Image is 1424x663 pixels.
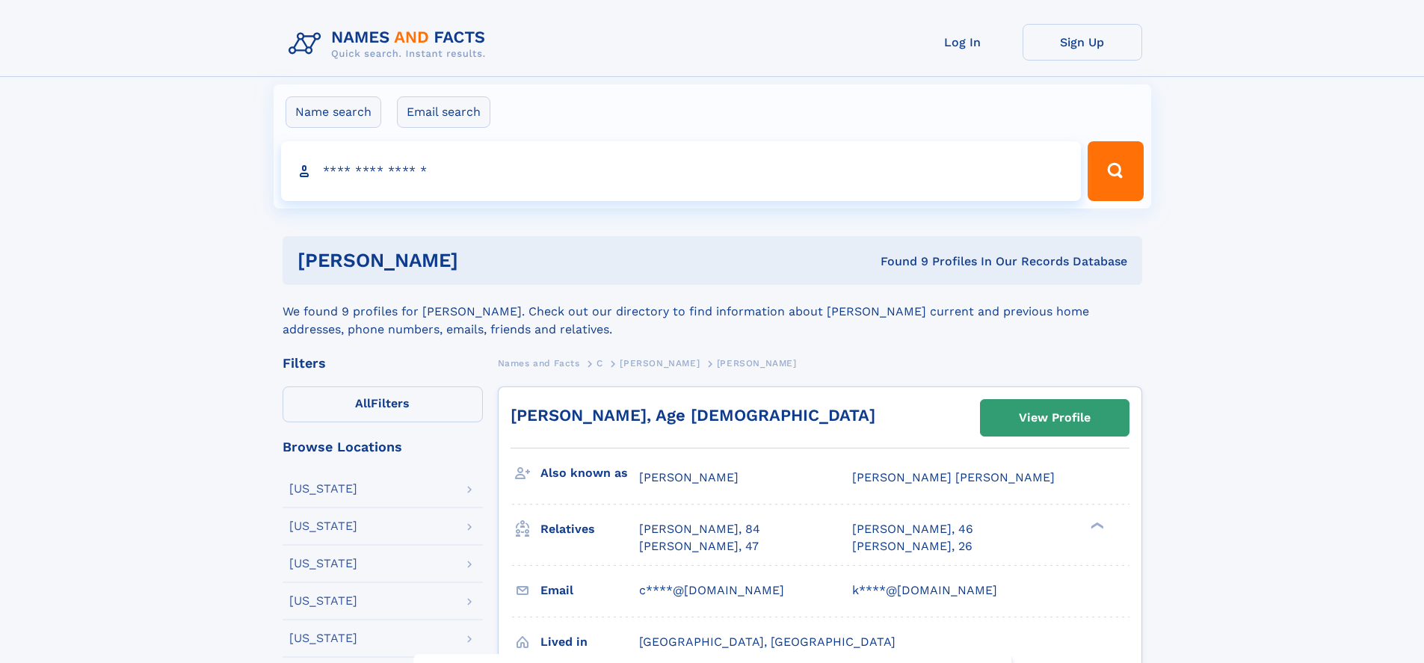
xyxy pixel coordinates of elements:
div: [US_STATE] [289,483,357,495]
a: Log In [903,24,1023,61]
div: We found 9 profiles for [PERSON_NAME]. Check out our directory to find information about [PERSON_... [283,285,1142,339]
span: [PERSON_NAME] [639,470,739,484]
a: [PERSON_NAME], Age [DEMOGRAPHIC_DATA] [511,406,875,425]
div: [US_STATE] [289,595,357,607]
a: [PERSON_NAME], 46 [852,521,973,537]
span: [GEOGRAPHIC_DATA], [GEOGRAPHIC_DATA] [639,635,896,649]
h3: Also known as [540,460,639,486]
h3: Relatives [540,516,639,542]
span: C [597,358,603,368]
label: Name search [286,96,381,128]
img: Logo Names and Facts [283,24,498,64]
div: Found 9 Profiles In Our Records Database [669,253,1127,270]
label: Email search [397,96,490,128]
div: [US_STATE] [289,558,357,570]
h3: Email [540,578,639,603]
a: [PERSON_NAME] [620,354,700,372]
a: View Profile [981,400,1129,436]
input: search input [281,141,1082,201]
a: [PERSON_NAME], 84 [639,521,760,537]
div: View Profile [1019,401,1091,435]
div: [US_STATE] [289,632,357,644]
span: All [355,396,371,410]
div: Browse Locations [283,440,483,454]
span: [PERSON_NAME] [PERSON_NAME] [852,470,1055,484]
a: Sign Up [1023,24,1142,61]
span: [PERSON_NAME] [717,358,797,368]
button: Search Button [1088,141,1143,201]
a: C [597,354,603,372]
h1: [PERSON_NAME] [298,251,670,270]
a: [PERSON_NAME], 47 [639,538,759,555]
span: [PERSON_NAME] [620,358,700,368]
a: Names and Facts [498,354,580,372]
div: ❯ [1087,521,1105,531]
h3: Lived in [540,629,639,655]
label: Filters [283,386,483,422]
a: [PERSON_NAME], 26 [852,538,973,555]
div: [US_STATE] [289,520,357,532]
div: Filters [283,357,483,370]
